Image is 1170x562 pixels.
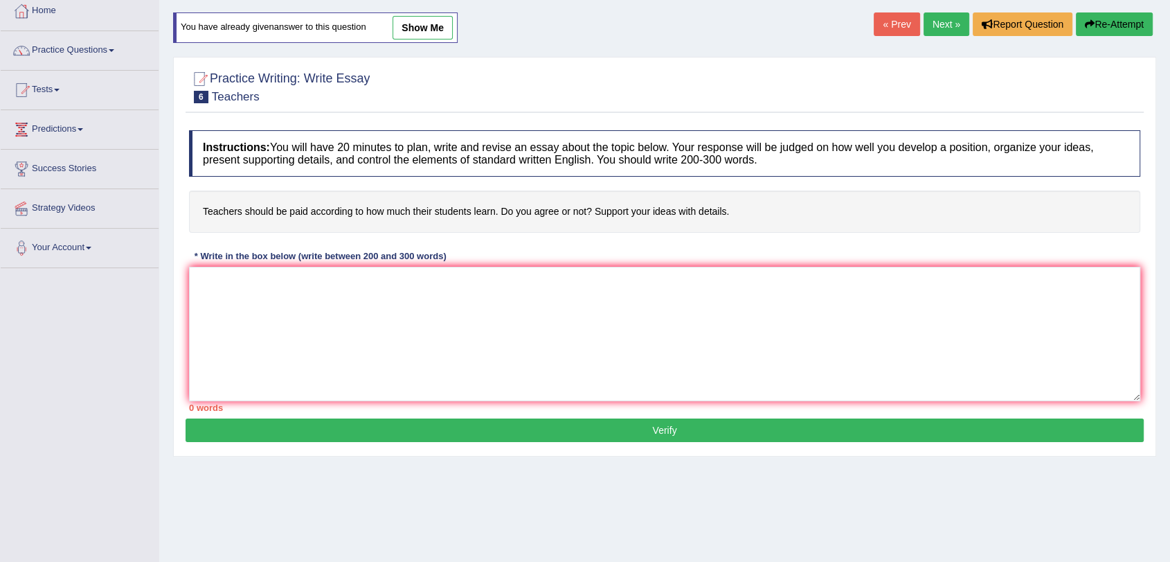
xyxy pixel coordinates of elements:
[173,12,458,43] div: You have already given answer to this question
[1,189,159,224] a: Strategy Videos
[189,130,1140,177] h4: You will have 20 minutes to plan, write and revise an essay about the topic below. Your response ...
[1,31,159,66] a: Practice Questions
[194,91,208,103] span: 6
[874,12,919,36] a: « Prev
[1076,12,1153,36] button: Re-Attempt
[1,110,159,145] a: Predictions
[189,250,451,263] div: * Write in the box below (write between 200 and 300 words)
[393,16,453,39] a: show me
[189,401,1140,414] div: 0 words
[924,12,969,36] a: Next »
[1,150,159,184] a: Success Stories
[189,69,370,103] h2: Practice Writing: Write Essay
[189,191,1140,233] h4: Teachers should be paid according to how much their students learn. Do you agree or not? Support ...
[203,141,270,153] b: Instructions:
[973,12,1072,36] button: Report Question
[212,90,260,103] small: Teachers
[186,419,1144,442] button: Verify
[1,71,159,105] a: Tests
[1,229,159,263] a: Your Account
